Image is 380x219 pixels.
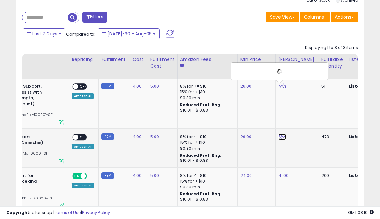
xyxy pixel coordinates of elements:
[278,134,286,140] a: N/A
[101,172,114,179] small: FBM
[180,134,233,140] div: 8% for <= $10
[72,183,94,188] div: Amazon AI
[54,210,81,216] a: Terms of Use
[150,173,159,179] a: 5.00
[180,191,222,197] b: Reduced Prof. Rng.
[300,12,330,22] button: Columns
[133,173,142,179] a: 4.00
[133,56,145,63] div: Cost
[180,56,235,63] div: Amazon Fees
[32,31,57,37] span: Last 7 Days
[82,210,110,216] a: Privacy Policy
[73,173,81,179] span: ON
[101,83,114,89] small: FBM
[107,31,152,37] span: [DATE]-30 - Aug-05
[180,140,233,145] div: 15% for > $10
[240,83,252,89] a: 26.00
[180,108,233,113] div: $10.01 - $10.83
[180,184,233,190] div: $0.30 min
[101,56,127,63] div: Fulfillment
[240,173,252,179] a: 24.00
[240,56,273,63] div: Min Price
[72,144,94,149] div: Amazon AI
[133,83,142,89] a: 4.00
[78,135,88,140] span: OFF
[180,83,233,89] div: 8% for <= $10
[180,173,233,179] div: 8% for <= $10
[321,134,341,140] div: 473
[180,146,233,151] div: $0.30 min
[72,93,94,99] div: Amazon AI
[321,173,341,179] div: 200
[180,63,184,69] small: Amazon Fees.
[278,83,286,89] a: N/A
[82,12,107,23] button: Filters
[349,134,377,140] b: Listed Price:
[180,89,233,95] div: 15% for > $10
[3,151,48,156] span: | SKU: OptMx-100001-SF
[348,210,374,216] span: 2025-08-13 08:10 GMT
[72,56,96,63] div: Repricing
[66,31,95,37] span: Compared to:
[86,173,96,179] span: OFF
[240,134,252,140] a: 26.00
[349,83,377,89] b: Listed Price:
[150,56,175,70] div: Fulfillment Cost
[278,173,289,179] a: 41.00
[78,84,88,89] span: OFF
[278,56,316,63] div: [PERSON_NAME]
[180,197,233,202] div: $10.01 - $10.83
[7,196,54,201] span: | SKU: PPPlus-400004-SF
[133,134,142,140] a: 4.00
[304,14,324,20] span: Columns
[6,210,110,216] div: seller snap | |
[6,210,29,216] strong: Copyright
[305,45,358,51] div: Displaying 1 to 3 of 3 items
[180,158,233,163] div: $10.01 - $10.83
[180,153,222,158] b: Reduced Prof. Rng.
[349,173,377,179] b: Listed Price:
[180,179,233,184] div: 15% for > $10
[321,83,341,89] div: 511
[6,112,53,117] span: | SKU: EndRct-100001-SF
[180,102,222,107] b: Reduced Prof. Rng.
[266,12,299,22] button: Save View
[101,133,114,140] small: FBM
[23,28,65,39] button: Last 7 Days
[180,95,233,101] div: $0.30 min
[150,83,159,89] a: 5.00
[331,12,358,22] button: Actions
[98,28,160,39] button: [DATE]-30 - Aug-05
[150,134,159,140] a: 5.00
[321,56,343,70] div: Fulfillable Quantity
